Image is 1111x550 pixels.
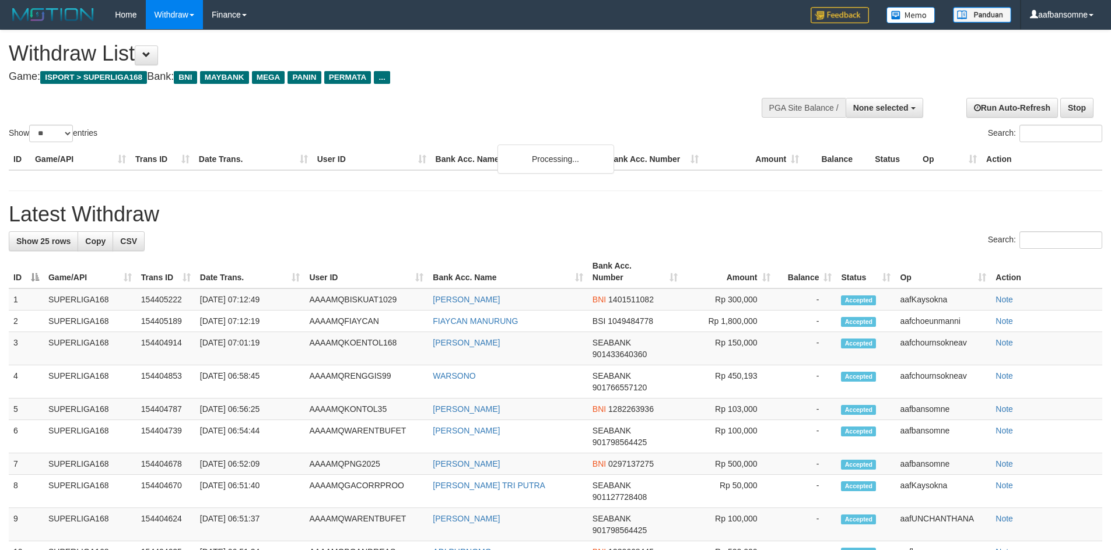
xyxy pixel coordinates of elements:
[841,460,876,470] span: Accepted
[982,149,1102,170] th: Action
[195,399,305,420] td: [DATE] 06:56:25
[593,350,647,359] span: Copy 901433640360 to clipboard
[608,459,654,468] span: Copy 0297137275 to clipboard
[682,508,775,541] td: Rp 100,000
[996,514,1013,523] a: Note
[44,288,136,311] td: SUPERLIGA168
[304,255,428,288] th: User ID: activate to sort column ascending
[775,508,837,541] td: -
[9,332,44,365] td: 3
[775,475,837,508] td: -
[433,514,500,523] a: [PERSON_NAME]
[853,103,909,112] span: None selected
[804,149,870,170] th: Balance
[1060,98,1094,118] a: Stop
[895,508,991,541] td: aafUNCHANTHANA
[304,332,428,365] td: AAAAMQKOENTOL168
[195,255,305,288] th: Date Trans.: activate to sort column ascending
[113,231,145,251] a: CSV
[593,426,631,435] span: SEABANK
[996,371,1013,380] a: Note
[593,338,631,347] span: SEABANK
[9,475,44,508] td: 8
[431,149,604,170] th: Bank Acc. Name
[895,311,991,332] td: aafchoeunmanni
[870,149,918,170] th: Status
[811,7,869,23] img: Feedback.jpg
[44,332,136,365] td: SUPERLIGA168
[85,237,106,246] span: Copy
[988,231,1102,249] label: Search:
[996,338,1013,347] a: Note
[991,255,1102,288] th: Action
[200,71,249,84] span: MAYBANK
[313,149,431,170] th: User ID
[895,332,991,365] td: aafchournsokneav
[304,365,428,399] td: AAAAMQRENGGIS99
[762,98,846,118] div: PGA Site Balance /
[775,399,837,420] td: -
[428,255,588,288] th: Bank Acc. Name: activate to sort column ascending
[30,149,131,170] th: Game/API
[44,453,136,475] td: SUPERLIGA168
[195,453,305,475] td: [DATE] 06:52:09
[44,420,136,453] td: SUPERLIGA168
[44,508,136,541] td: SUPERLIGA168
[593,481,631,490] span: SEABANK
[996,426,1013,435] a: Note
[195,332,305,365] td: [DATE] 07:01:19
[136,508,195,541] td: 154404624
[1019,125,1102,142] input: Search:
[78,231,113,251] a: Copy
[44,311,136,332] td: SUPERLIGA168
[9,365,44,399] td: 4
[136,420,195,453] td: 154404739
[841,317,876,327] span: Accepted
[895,288,991,311] td: aafKaysokna
[44,255,136,288] th: Game/API: activate to sort column ascending
[9,203,1102,226] h1: Latest Withdraw
[682,365,775,399] td: Rp 450,193
[9,399,44,420] td: 5
[608,316,653,326] span: Copy 1049484778 to clipboard
[497,144,614,174] div: Processing...
[324,71,371,84] span: PERMATA
[9,6,97,23] img: MOTION_logo.png
[603,149,703,170] th: Bank Acc. Number
[9,42,729,65] h1: Withdraw List
[988,125,1102,142] label: Search:
[841,426,876,436] span: Accepted
[252,71,285,84] span: MEGA
[9,508,44,541] td: 9
[841,481,876,491] span: Accepted
[9,231,78,251] a: Show 25 rows
[136,365,195,399] td: 154404853
[895,475,991,508] td: aafKaysokna
[593,295,606,304] span: BNI
[433,338,500,347] a: [PERSON_NAME]
[608,404,654,414] span: Copy 1282263936 to clipboard
[895,255,991,288] th: Op: activate to sort column ascending
[44,399,136,420] td: SUPERLIGA168
[593,514,631,523] span: SEABANK
[433,316,518,326] a: FIAYCAN MANURUNG
[996,316,1013,326] a: Note
[966,98,1058,118] a: Run Auto-Refresh
[682,475,775,508] td: Rp 50,000
[682,332,775,365] td: Rp 150,000
[841,339,876,348] span: Accepted
[775,255,837,288] th: Balance: activate to sort column ascending
[895,453,991,475] td: aafbansomne
[775,288,837,311] td: -
[304,475,428,508] td: AAAAMQGACORRPROO
[593,371,631,380] span: SEABANK
[953,7,1011,23] img: panduan.png
[195,288,305,311] td: [DATE] 07:12:49
[136,332,195,365] td: 154404914
[775,420,837,453] td: -
[682,288,775,311] td: Rp 300,000
[433,459,500,468] a: [PERSON_NAME]
[9,420,44,453] td: 6
[593,438,647,447] span: Copy 901798564425 to clipboard
[433,404,500,414] a: [PERSON_NAME]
